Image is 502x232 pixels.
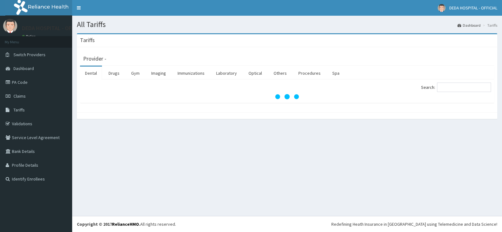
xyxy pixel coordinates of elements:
[437,83,491,92] input: Search:
[331,221,497,227] div: Redefining Heath Insurance in [GEOGRAPHIC_DATA] using Telemedicine and Data Science!
[275,84,300,109] svg: audio-loading
[211,67,242,80] a: Laboratory
[438,4,446,12] img: User Image
[13,93,26,99] span: Claims
[146,67,171,80] a: Imaging
[13,52,45,57] span: Switch Providers
[481,23,497,28] li: Tariffs
[77,221,140,227] strong: Copyright © 2017 .
[13,107,25,113] span: Tariffs
[173,67,210,80] a: Immunizations
[449,5,497,11] span: DEDA HOSPITAL - OFFICIAL
[269,67,292,80] a: Others
[80,67,102,80] a: Dental
[457,23,481,28] a: Dashboard
[13,66,34,71] span: Dashboard
[293,67,326,80] a: Procedures
[104,67,125,80] a: Drugs
[126,67,145,80] a: Gym
[22,25,87,31] p: DEDA HOSPITAL - OFFICIAL
[112,221,139,227] a: RelianceHMO
[3,19,17,33] img: User Image
[421,83,491,92] label: Search:
[80,37,95,43] h3: Tariffs
[83,56,106,62] h3: Provider -
[22,34,37,39] a: Online
[243,67,267,80] a: Optical
[72,216,502,232] footer: All rights reserved.
[327,67,344,80] a: Spa
[77,20,497,29] h1: All Tariffs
